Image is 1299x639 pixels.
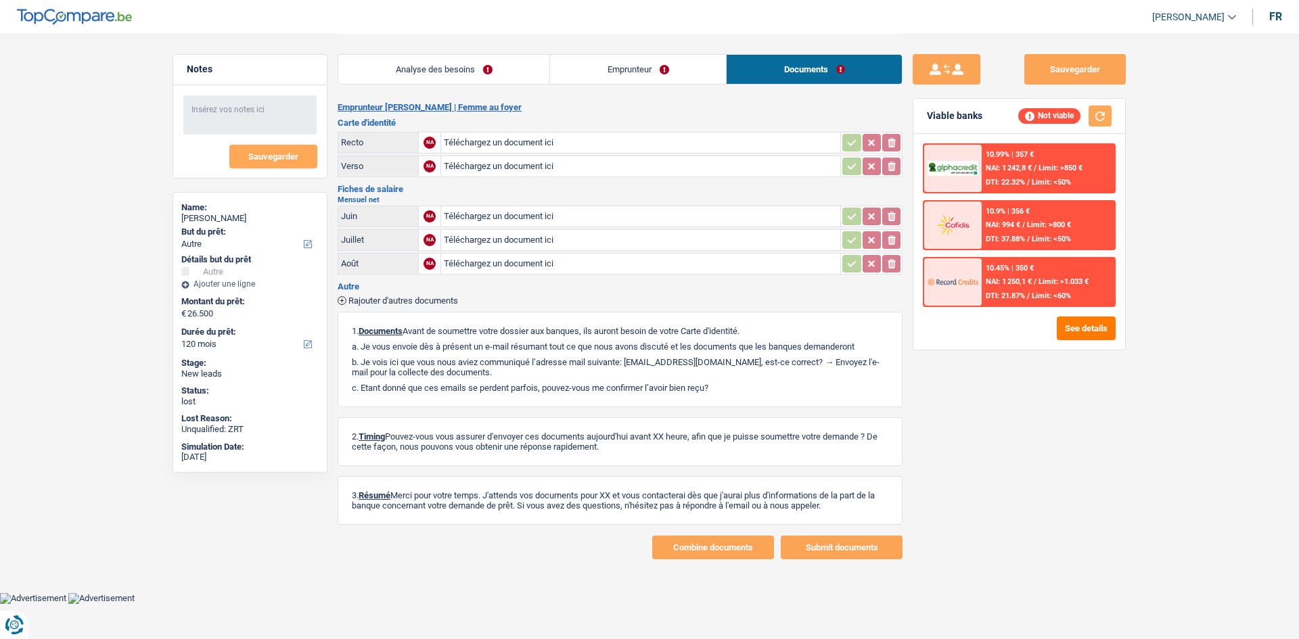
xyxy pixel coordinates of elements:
[1034,164,1036,172] span: /
[352,326,888,336] p: 1. Avant de soumettre votre dossier aux banques, ils auront besoin de votre Carte d'identité.
[352,341,888,352] p: a. Je vous envoie dès à présent un e-mail résumant tout ce que nous avons discuté et les doc...
[68,593,135,604] img: Advertisement
[1018,108,1080,123] div: Not viable
[341,235,415,245] div: Juillet
[181,327,316,337] label: Durée du prêt:
[181,442,319,452] div: Simulation Date:
[986,264,1034,273] div: 10.45% | 350 €
[1027,291,1030,300] span: /
[338,118,903,127] h3: Carte d'identité
[424,234,436,246] div: NA
[1152,11,1225,23] span: [PERSON_NAME]
[341,137,415,147] div: Recto
[1032,235,1071,243] span: Limit: <50%
[341,258,415,268] div: Août
[338,55,549,84] a: Analyse des besoins
[181,213,319,224] div: [PERSON_NAME]
[338,296,458,305] button: Rajouter d'autres documents
[352,490,888,511] p: 3. Merci pour votre temps. J'attends vos documents pour XX et vous contacterai dès que j'aurai p...
[986,207,1030,216] div: 10.9% | 356 €
[986,235,1025,243] span: DTI: 37.88%
[1141,6,1236,28] a: [PERSON_NAME]
[338,185,903,193] h3: Fiches de salaire
[181,424,319,435] div: Unqualified: ZRT
[1057,316,1116,340] button: See details
[1039,277,1089,286] span: Limit: >1.033 €
[352,383,888,393] p: c. Etant donné que ces emails se perdent parfois, pouvez-vous me confirmer l’avoir bien reçu?
[341,211,415,221] div: Juin
[986,150,1034,159] div: 10.99% | 357 €
[181,279,319,289] div: Ajouter une ligne
[986,220,1020,229] span: NAI: 994 €
[181,369,319,379] div: New leads
[359,431,385,442] span: Timing
[1269,10,1282,23] div: fr
[927,110,982,122] div: Viable banks
[928,212,978,237] img: Cofidis
[187,64,313,75] h5: Notes
[181,254,319,265] div: Détails but du prêt
[338,196,903,204] h2: Mensuel net
[986,291,1025,300] span: DTI: 21.87%
[181,227,316,237] label: But du prêt:
[928,161,978,176] img: AlphaCredit
[17,9,132,25] img: TopCompare Logo
[181,308,186,319] span: €
[424,258,436,270] div: NA
[181,396,319,407] div: lost
[359,490,390,500] span: Résumé
[181,296,316,307] label: Montant du prêt:
[1034,277,1036,286] span: /
[1032,291,1071,300] span: Limit: <60%
[1027,178,1030,187] span: /
[550,55,726,84] a: Emprunteur
[1024,54,1126,85] button: Sauvegarder
[348,296,458,305] span: Rajouter d'autres documents
[986,178,1025,187] span: DTI: 22.32%
[181,413,319,424] div: Lost Reason:
[248,152,298,161] span: Sauvegarder
[338,282,903,291] h3: Autre
[424,210,436,222] div: NA
[181,202,319,213] div: Name:
[359,326,403,336] span: Documents
[1032,178,1071,187] span: Limit: <50%
[1027,235,1030,243] span: /
[181,358,319,369] div: Stage:
[1027,220,1071,229] span: Limit: >800 €
[424,160,436,172] div: NA
[229,145,317,168] button: Sauvegarder
[986,277,1032,286] span: NAI: 1 250,1 €
[424,137,436,149] div: NA
[181,452,319,463] div: [DATE]
[181,385,319,396] div: Status:
[341,161,415,171] div: Verso
[781,536,903,559] button: Submit documents
[1022,220,1025,229] span: /
[338,102,903,113] h2: Emprunteur [PERSON_NAME] | Femme au foyer
[652,536,774,559] button: Combine documents
[352,431,888,452] p: 2. Pouvez-vous vous assurer d'envoyer ces documents aujourd'hui avant XX heure, afin que je puiss...
[928,269,978,294] img: Record Credits
[727,55,902,84] a: Documents
[352,357,888,377] p: b. Je vois ici que vous nous aviez communiqué l’adresse mail suivante: [EMAIL_ADDRESS][DOMAIN_NA...
[1039,164,1082,172] span: Limit: >850 €
[986,164,1032,172] span: NAI: 1 242,8 €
